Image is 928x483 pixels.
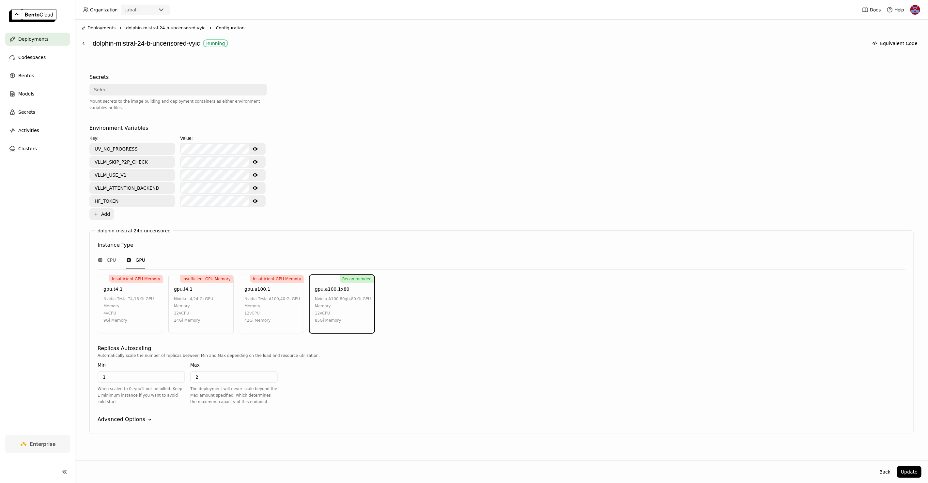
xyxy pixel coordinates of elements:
[5,51,70,64] a: Codespaces
[244,310,301,317] div: 12 vCPU
[98,416,145,423] div: Advanced Options
[98,241,133,249] div: Instance Type
[249,144,261,154] button: Show password text
[18,145,37,153] span: Clusters
[244,317,301,324] div: 42Gi Memory
[98,275,163,333] div: Insufficient GPU Memorygpu.t4.1nvidia tesla t4,16 Gi GPU Memory4vCPU9Gi Memory
[82,25,116,31] div: Deployments
[174,310,230,317] div: 12 vCPU
[5,33,70,46] a: Deployments
[216,25,244,31] span: Configuration
[103,310,160,317] div: 4 vCPU
[168,275,234,333] div: Insufficient GPU Memorygpu.l4.1nvidia l4,24 Gi GPU Memory12vCPU24Gi Memory
[98,361,106,369] div: Min
[249,157,261,167] button: Show password text
[253,146,258,152] svg: Show password text
[90,183,174,193] input: Key
[5,435,70,453] a: Enterprise
[89,73,109,81] div: Secrets
[90,7,117,13] span: Organization
[18,90,34,98] span: Models
[109,275,163,283] div: Insufficient GPU Memory
[18,126,39,134] span: Activities
[126,25,205,31] span: dolphin-mistral-24-b-uncensored-vyic
[253,185,258,191] svg: Show password text
[239,275,304,333] div: Insufficient GPU Memorygpu.a100.1nvidia tesla a100,40 Gi GPU Memory12vCPU42Gi Memory
[253,159,258,165] svg: Show password text
[5,69,70,82] a: Bentos
[253,172,258,178] svg: Show password text
[89,135,175,142] div: Key:
[18,108,35,116] span: Secrets
[180,275,233,283] div: Insufficient GPU Memory
[253,198,258,204] svg: Show password text
[90,170,174,180] input: Key
[870,7,881,13] span: Docs
[249,196,261,206] button: Show password text
[103,295,160,310] div: , 16 Gi GPU Memory
[18,72,34,80] span: Bentos
[82,25,921,31] nav: Breadcrumbs navigation
[30,441,56,447] span: Enterprise
[875,466,894,478] button: Back
[138,7,139,13] input: Selected jabali.
[315,297,350,301] span: nvidia a100 80gb
[190,386,278,405] div: The deployment will never scale beyond the Max amount specified, which determines the maximum cap...
[5,87,70,100] a: Models
[93,37,865,50] div: dolphin-mistral-24-b-uncensored-vyic
[90,196,174,206] input: Key
[107,257,116,263] span: CPU
[315,317,371,324] div: 85Gi Memory
[93,212,99,217] svg: Plus
[98,344,151,352] div: Replicas Autoscaling
[868,37,921,49] button: Equivalent Code
[174,317,230,324] div: 24Gi Memory
[897,466,921,478] button: Update
[90,157,174,167] input: Key
[249,183,261,193] button: Show password text
[910,5,920,15] img: Jhonatan Oliveira
[206,41,225,46] div: Running
[98,228,171,233] label: dolphin-mistral-24b-uncensored
[98,386,185,405] div: When scaled to 0, you'll not be billed. Keep 1 minimum instance if you want to avoid cold start
[147,417,153,423] svg: Down
[250,275,304,283] div: Insufficient GPU Memory
[244,295,301,310] div: , 40 Gi GPU Memory
[98,416,905,423] div: Advanced Options
[315,295,371,310] div: , 80 Gi GPU Memory
[208,25,213,31] svg: Right
[89,208,114,220] button: Add
[309,275,375,333] div: Recommendedgpu.a100.1x80nvidia a100 80gb,80 Gi GPU Memory12vCPU85Gi Memory
[5,124,70,137] a: Activities
[135,257,145,263] span: GPU
[244,285,271,293] div: gpu.a100.1
[887,7,904,13] div: Help
[315,285,349,293] div: gpu.a100.1x80
[5,106,70,119] a: Secrets
[894,7,904,13] span: Help
[340,275,374,283] div: Recommended
[180,135,266,142] div: Value:
[90,144,174,154] input: Key
[98,352,905,359] div: Automatically scale the number of replicas between Min and Max depending on the load and resource...
[174,297,192,301] span: nvidia l4
[9,9,56,22] img: logo
[244,297,279,301] span: nvidia tesla a100
[18,35,49,43] span: Deployments
[174,295,230,310] div: , 24 Gi GPU Memory
[89,124,148,132] div: Environment Variables
[103,285,123,293] div: gpu.t4.1
[862,7,881,13] a: Docs
[249,170,261,180] button: Show password text
[103,297,133,301] span: nvidia tesla t4
[190,361,200,369] div: Max
[94,86,108,93] div: Select
[87,25,116,31] span: Deployments
[174,285,193,293] div: gpu.l4.1
[89,98,267,111] div: Mount secrets to the image building and deployment containers as either environment variables or ...
[5,142,70,155] a: Clusters
[118,25,123,31] svg: Right
[103,317,160,324] div: 9Gi Memory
